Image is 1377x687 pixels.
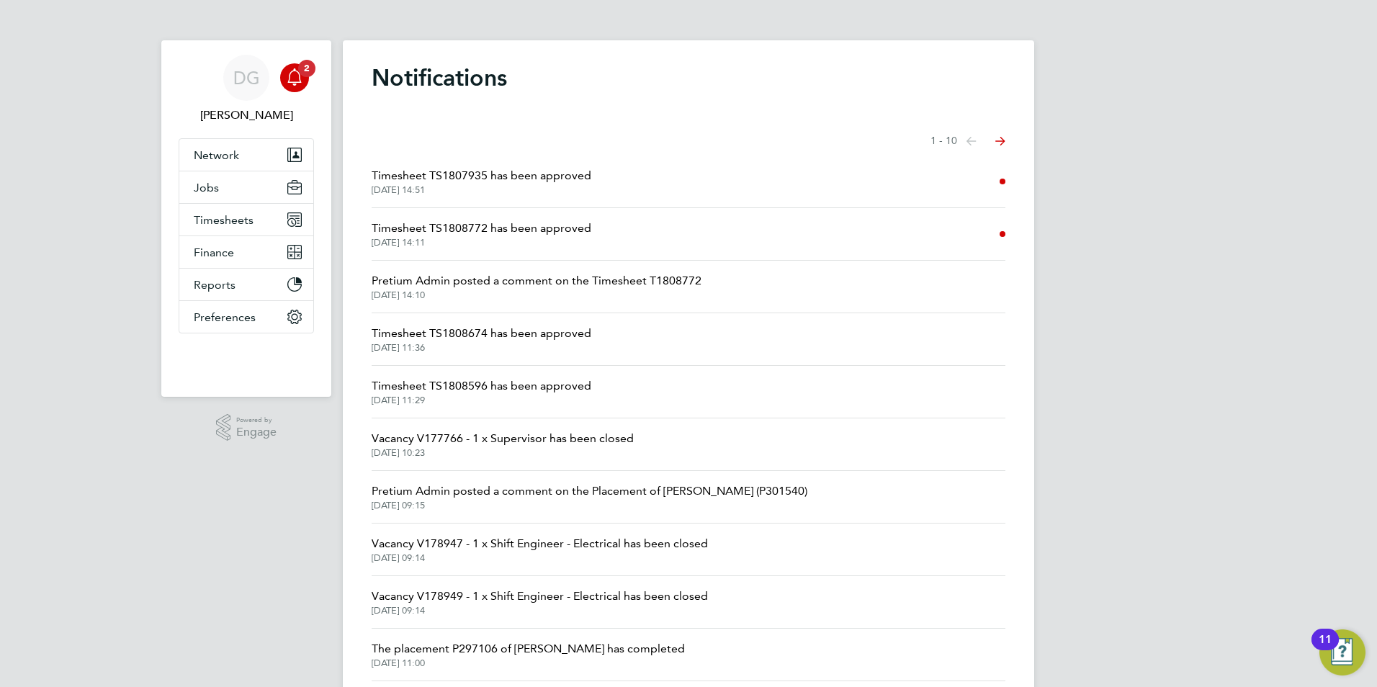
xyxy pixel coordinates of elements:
[372,640,685,657] span: The placement P297106 of [PERSON_NAME] has completed
[161,40,331,397] nav: Main navigation
[372,500,807,511] span: [DATE] 09:15
[372,220,591,248] a: Timesheet TS1808772 has been approved[DATE] 14:11
[372,272,701,301] a: Pretium Admin posted a comment on the Timesheet T1808772[DATE] 14:10
[216,414,277,441] a: Powered byEngage
[372,430,634,447] span: Vacancy V177766 - 1 x Supervisor has been closed
[930,127,1005,156] nav: Select page of notifications list
[372,220,591,237] span: Timesheet TS1808772 has been approved
[372,588,708,605] span: Vacancy V178949 - 1 x Shift Engineer - Electrical has been closed
[179,301,313,333] button: Preferences
[372,588,708,616] a: Vacancy V178949 - 1 x Shift Engineer - Electrical has been closed[DATE] 09:14
[179,139,313,171] button: Network
[179,348,314,371] img: fastbook-logo-retina.png
[179,55,314,124] a: DG[PERSON_NAME]
[298,60,315,77] span: 2
[372,377,591,395] span: Timesheet TS1808596 has been approved
[372,272,701,289] span: Pretium Admin posted a comment on the Timesheet T1808772
[179,269,313,300] button: Reports
[194,181,219,194] span: Jobs
[372,167,591,184] span: Timesheet TS1807935 has been approved
[179,107,314,124] span: Daniel Gwynn
[233,68,260,87] span: DG
[372,535,708,552] span: Vacancy V178947 - 1 x Shift Engineer - Electrical has been closed
[1319,629,1365,675] button: Open Resource Center, 11 new notifications
[1319,639,1332,658] div: 11
[194,246,234,259] span: Finance
[194,278,236,292] span: Reports
[179,171,313,203] button: Jobs
[372,325,591,342] span: Timesheet TS1808674 has been approved
[930,134,957,148] span: 1 - 10
[194,310,256,324] span: Preferences
[372,552,708,564] span: [DATE] 09:14
[179,348,314,371] a: Go to home page
[372,342,591,354] span: [DATE] 11:36
[372,184,591,196] span: [DATE] 14:51
[372,482,807,511] a: Pretium Admin posted a comment on the Placement of [PERSON_NAME] (P301540)[DATE] 09:15
[372,325,591,354] a: Timesheet TS1808674 has been approved[DATE] 11:36
[372,447,634,459] span: [DATE] 10:23
[372,482,807,500] span: Pretium Admin posted a comment on the Placement of [PERSON_NAME] (P301540)
[372,605,708,616] span: [DATE] 09:14
[236,414,277,426] span: Powered by
[280,55,309,101] a: 2
[179,204,313,235] button: Timesheets
[372,395,591,406] span: [DATE] 11:29
[194,148,239,162] span: Network
[372,377,591,406] a: Timesheet TS1808596 has been approved[DATE] 11:29
[372,640,685,669] a: The placement P297106 of [PERSON_NAME] has completed[DATE] 11:00
[372,63,1005,92] h1: Notifications
[372,430,634,459] a: Vacancy V177766 - 1 x Supervisor has been closed[DATE] 10:23
[236,426,277,439] span: Engage
[194,213,254,227] span: Timesheets
[372,657,685,669] span: [DATE] 11:00
[372,237,591,248] span: [DATE] 14:11
[372,289,701,301] span: [DATE] 14:10
[372,167,591,196] a: Timesheet TS1807935 has been approved[DATE] 14:51
[179,236,313,268] button: Finance
[372,535,708,564] a: Vacancy V178947 - 1 x Shift Engineer - Electrical has been closed[DATE] 09:14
